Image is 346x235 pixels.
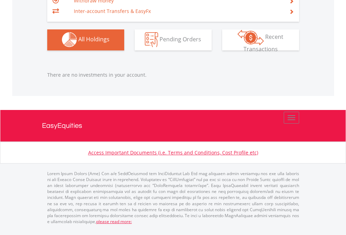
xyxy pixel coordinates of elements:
[145,32,158,47] img: pending_instructions-wht.png
[78,35,110,43] span: All Holdings
[135,29,212,50] button: Pending Orders
[47,29,124,50] button: All Holdings
[42,110,304,141] a: EasyEquities
[74,6,281,16] td: Inter-account Transfers & EasyFx
[47,71,299,78] p: There are no investments in your account.
[238,30,264,45] img: transactions-zar-wht.png
[222,29,299,50] button: Recent Transactions
[62,32,77,47] img: holdings-wht.png
[88,149,258,156] a: Access Important Documents (i.e. Terms and Conditions, Cost Profile etc)
[243,33,284,53] span: Recent Transactions
[96,219,132,224] a: please read more:
[160,35,201,43] span: Pending Orders
[47,171,299,224] p: Lorem Ipsum Dolors (Ame) Con a/e SeddOeiusmod tem InciDiduntut Lab Etd mag aliquaen admin veniamq...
